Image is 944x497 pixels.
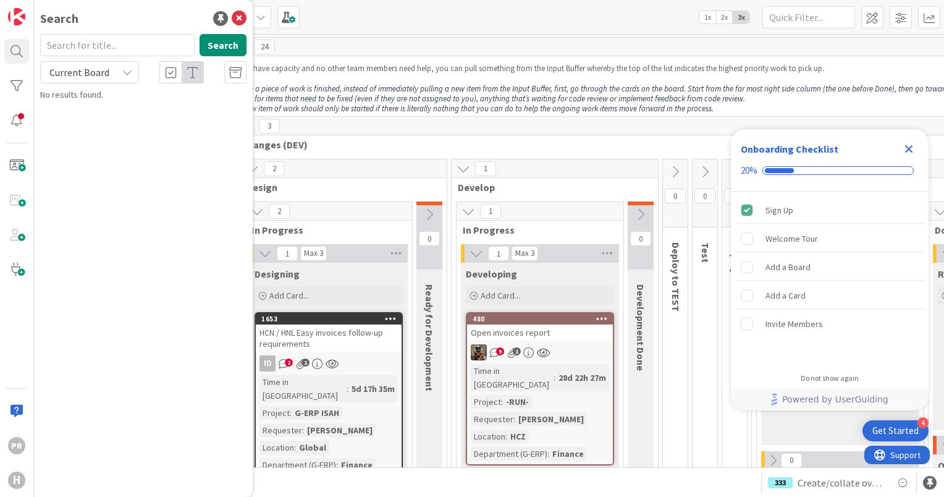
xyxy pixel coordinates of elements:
[554,371,555,384] span: :
[259,423,302,437] div: Requester
[463,224,608,236] span: In Progress
[731,129,929,410] div: Checklist Container
[247,181,431,193] span: Design
[699,242,712,263] span: Test
[549,447,587,461] div: Finance
[471,395,501,409] div: Project
[304,423,376,437] div: [PERSON_NAME]
[505,430,507,443] span: :
[547,447,549,461] span: :
[736,310,924,338] div: Invite Members is incomplete.
[256,325,402,352] div: HCN / HNL Easy invoices follow-up requirements
[348,382,398,396] div: 5d 17h 35m
[338,458,376,472] div: Finance
[741,142,838,156] div: Onboarding Checklist
[555,371,609,384] div: 28d 22h 27m
[254,40,275,54] span: 24
[736,225,924,252] div: Welcome Tour is incomplete.
[294,441,296,454] span: :
[458,181,643,193] span: Develop
[781,453,802,468] span: 0
[471,430,505,443] div: Location
[733,11,749,23] span: 3x
[255,268,300,280] span: Designing
[8,472,25,489] div: H
[26,2,56,17] span: Support
[665,189,686,203] span: 0
[731,192,929,365] div: Checklist items
[251,224,397,236] span: In Progress
[737,388,922,410] a: Powered by UserGuiding
[630,231,651,246] span: 0
[699,11,716,23] span: 1x
[471,344,487,360] img: VK
[40,9,78,28] div: Search
[259,375,347,402] div: Time in [GEOGRAPHIC_DATA]
[8,437,25,454] div: PR
[347,382,348,396] span: :
[507,430,529,443] div: HCZ
[256,355,402,372] div: ID
[503,395,532,409] div: -RUN-
[862,420,929,441] div: Open Get Started checklist, remaining modules: 4
[475,161,496,176] span: 1
[290,406,292,420] span: :
[49,66,109,79] span: Current Board
[261,315,402,323] div: 1653
[481,290,520,301] span: Add Card...
[259,119,280,134] span: 3
[765,316,823,331] div: Invite Members
[237,103,714,114] em: A new item of work should only be started if there is literally nothing that you can do to help t...
[501,395,503,409] span: :
[731,388,929,410] div: Footer
[729,242,741,305] span: Deploy to ACC
[899,139,919,159] div: Close Checklist
[423,284,436,391] span: Ready for Development
[8,8,25,25] img: Visit kanbanzone.com
[264,161,285,176] span: 2
[515,412,587,426] div: [PERSON_NAME]
[872,425,919,437] div: Get Started
[801,373,859,383] div: Do not show again
[259,458,336,472] div: Department (G-ERP)
[259,355,276,372] div: ID
[296,441,329,454] div: Global
[513,412,515,426] span: :
[336,458,338,472] span: :
[488,246,509,261] span: 1
[269,204,290,219] span: 2
[471,412,513,426] div: Requester
[768,477,793,488] div: 333
[259,441,294,454] div: Location
[736,253,924,281] div: Add a Board is incomplete.
[467,313,613,325] div: 480
[419,231,440,246] span: 0
[285,359,293,367] span: 2
[765,260,811,274] div: Add a Board
[765,231,818,246] div: Welcome Tour
[292,406,342,420] div: G-ERP ISAH
[466,268,517,280] span: Developing
[736,197,924,224] div: Sign Up is complete.
[471,364,554,391] div: Time in [GEOGRAPHIC_DATA]
[301,359,310,367] span: 1
[694,189,715,203] span: 0
[467,313,613,341] div: 480Open invoices report
[724,189,745,203] span: 0
[762,6,855,28] input: Quick Filter...
[40,34,195,56] input: Search for title...
[40,88,247,101] div: No results found.
[302,423,304,437] span: :
[277,246,298,261] span: 1
[471,447,547,461] div: Department (G-ERP)
[473,315,613,323] div: 480
[259,406,290,420] div: Project
[736,282,924,309] div: Add a Card is incomplete.
[496,347,504,355] span: 9
[917,417,929,428] div: 4
[269,290,309,301] span: Add Card...
[237,93,745,104] em: Look for items that need to be fixed (even if they are not assigned to you), anything that’s wait...
[741,165,919,176] div: Checklist progress: 20%
[256,313,402,325] div: 1653
[200,34,247,56] button: Search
